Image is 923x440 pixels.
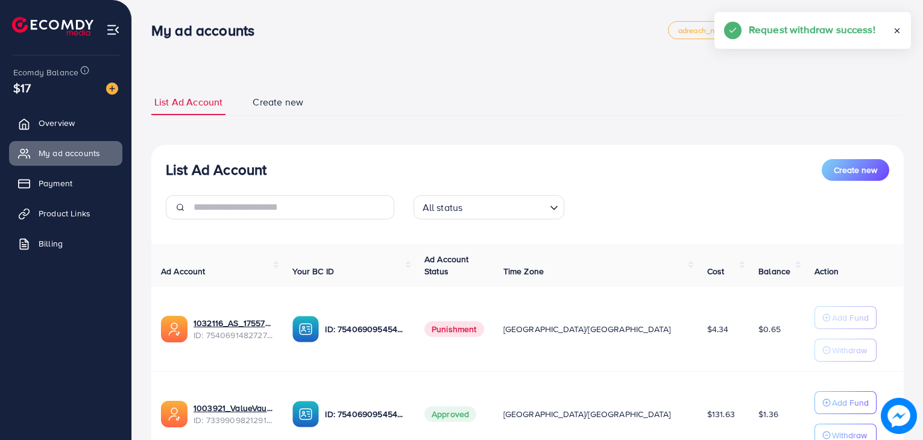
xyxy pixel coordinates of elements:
p: ID: 7540690954542530567 [325,322,405,336]
span: Ecomdy Balance [13,66,78,78]
input: Search for option [466,196,544,216]
span: My ad accounts [39,147,100,159]
span: Create new [834,164,877,176]
span: $1.36 [758,408,778,420]
span: adreach_new_package [678,27,759,34]
img: ic-ads-acc.e4c84228.svg [161,316,187,342]
span: ID: 7540691482727464967 [194,329,273,341]
div: <span class='underline'>1032116_AS_1755704222613</span></br>7540691482727464967 [194,317,273,342]
span: Cost [707,265,725,277]
span: Action [814,265,839,277]
p: ID: 7540690954542530567 [325,407,405,421]
h3: My ad accounts [151,22,264,39]
span: Overview [39,117,75,129]
a: 1032116_AS_1755704222613 [194,317,273,329]
span: Product Links [39,207,90,219]
img: image [106,83,118,95]
img: ic-ba-acc.ded83a64.svg [292,401,319,427]
a: Product Links [9,201,122,225]
span: Billing [39,237,63,250]
span: $4.34 [707,323,729,335]
span: ID: 7339909821291855874 [194,414,273,426]
span: Approved [424,406,476,422]
a: 1003921_ValueVault_1708955941628 [194,402,273,414]
img: logo [12,17,93,36]
span: $0.65 [758,323,781,335]
p: Add Fund [832,310,869,325]
a: adreach_new_package [668,21,769,39]
h5: Request withdraw success! [749,22,875,37]
span: Punishment [424,321,484,337]
img: menu [106,23,120,37]
span: [GEOGRAPHIC_DATA]/[GEOGRAPHIC_DATA] [503,323,671,335]
span: Payment [39,177,72,189]
div: Search for option [414,195,564,219]
span: List Ad Account [154,95,222,109]
span: Create new [253,95,303,109]
a: Payment [9,171,122,195]
h3: List Ad Account [166,161,266,178]
span: Ad Account Status [424,253,469,277]
a: Overview [9,111,122,135]
button: Withdraw [814,339,877,362]
button: Add Fund [814,306,877,329]
span: Ad Account [161,265,206,277]
span: All status [420,199,465,216]
span: Your BC ID [292,265,334,277]
button: Add Fund [814,391,877,414]
a: My ad accounts [9,141,122,165]
p: Add Fund [832,395,869,410]
span: $131.63 [707,408,735,420]
button: Create new [822,159,889,181]
div: <span class='underline'>1003921_ValueVault_1708955941628</span></br>7339909821291855874 [194,402,273,427]
img: ic-ba-acc.ded83a64.svg [292,316,319,342]
p: Withdraw [832,343,867,357]
span: Time Zone [503,265,544,277]
span: [GEOGRAPHIC_DATA]/[GEOGRAPHIC_DATA] [503,408,671,420]
span: $17 [13,79,31,96]
span: Balance [758,265,790,277]
img: image [881,398,917,434]
img: ic-ads-acc.e4c84228.svg [161,401,187,427]
a: Billing [9,231,122,256]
